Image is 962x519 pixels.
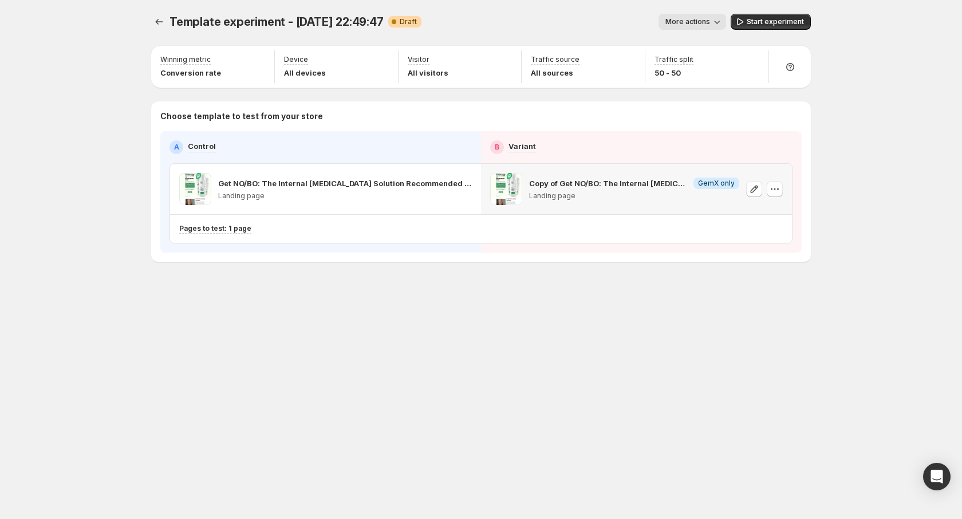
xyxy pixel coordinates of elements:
[151,14,167,30] button: Experiments
[731,14,811,30] button: Start experiment
[284,67,326,78] p: All devices
[529,191,739,200] p: Landing page
[408,67,448,78] p: All visitors
[160,111,802,122] p: Choose template to test from your store
[179,173,211,205] img: Get NO/BO: The Internal Bad Breath Solution Recommended by Doctors
[495,143,499,152] h2: B
[659,14,726,30] button: More actions
[169,15,384,29] span: Template experiment - [DATE] 22:49:47
[218,191,472,200] p: Landing page
[923,463,951,490] div: Open Intercom Messenger
[188,140,216,152] p: Control
[747,17,804,26] span: Start experiment
[531,67,579,78] p: All sources
[408,55,429,64] p: Visitor
[400,17,417,26] span: Draft
[531,55,579,64] p: Traffic source
[655,55,693,64] p: Traffic split
[529,178,689,189] p: Copy of Get NO/BO: The Internal [MEDICAL_DATA] Solution Recommended by Doctors
[490,173,522,205] img: Copy of Get NO/BO: The Internal Bad Breath Solution Recommended by Doctors
[179,224,251,233] p: Pages to test: 1 page
[174,143,179,152] h2: A
[655,67,693,78] p: 50 - 50
[665,17,710,26] span: More actions
[508,140,536,152] p: Variant
[698,179,735,188] span: GemX only
[218,178,472,189] p: Get NO/BO: The Internal [MEDICAL_DATA] Solution Recommended by Doctors
[160,55,211,64] p: Winning metric
[284,55,308,64] p: Device
[160,67,221,78] p: Conversion rate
